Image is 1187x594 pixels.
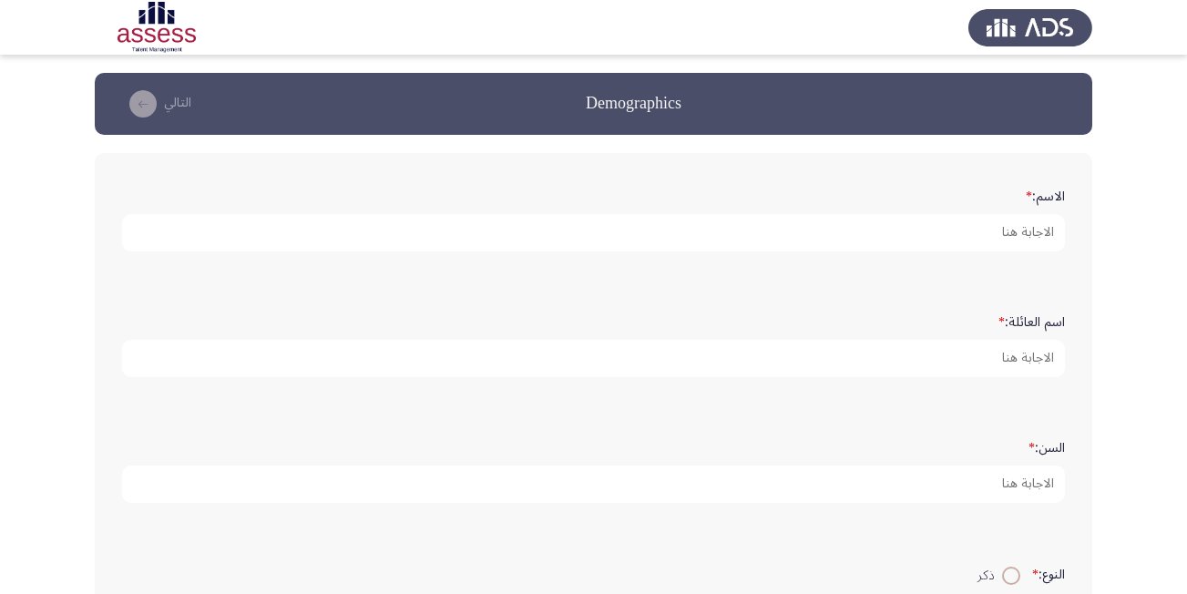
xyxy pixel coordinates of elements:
label: اسم العائلة: [998,315,1065,331]
img: Assess Talent Management logo [968,2,1092,53]
input: add answer text [122,466,1065,503]
label: السن: [1028,441,1065,456]
span: ذكر [977,565,1002,587]
label: النوع: [1032,568,1065,583]
img: Assessment logo of Potentiality Assessment R2 (EN/AR) [95,2,219,53]
h3: Demographics [586,92,681,115]
input: add answer text [122,214,1065,251]
button: load next page [117,89,197,118]
label: الاسم: [1026,189,1065,205]
input: add answer text [122,340,1065,377]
